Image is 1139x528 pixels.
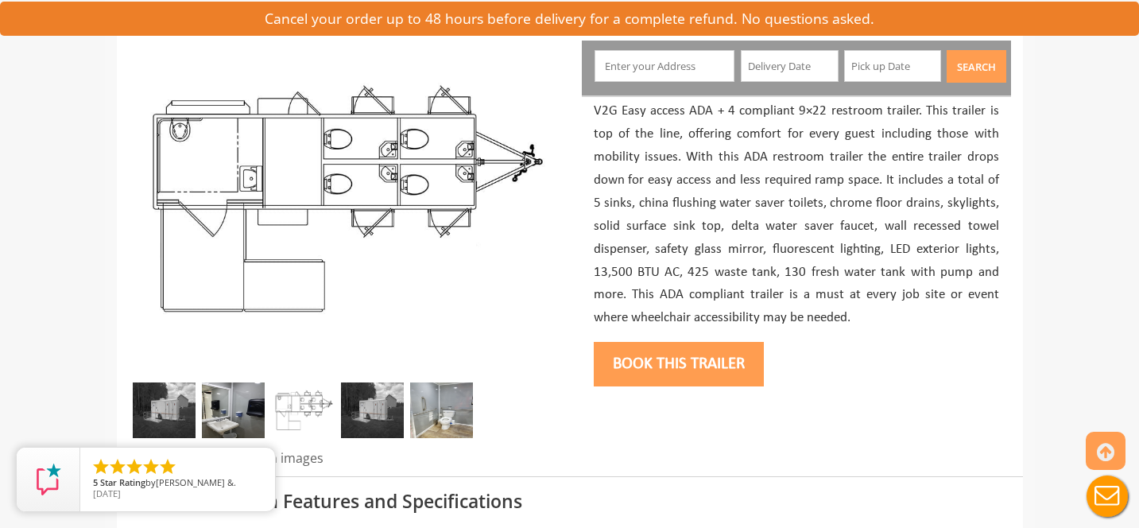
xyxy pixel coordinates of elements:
input: Delivery Date [741,50,839,82]
li:  [125,457,144,476]
span: 5 [93,476,98,488]
img: An outside photo of ADA + 4 Station Trailer [341,382,404,438]
li:  [91,457,110,476]
button: Book this trailer [594,342,764,386]
h3: Mobile Restroom Features and Specifications [129,491,1011,511]
img: Sink Portable Trailer [202,382,265,438]
img: Restroom Trailer [410,382,473,438]
li:  [108,457,127,476]
img: Review Rating [33,464,64,495]
img: An outside photo of ADA + 4 Station Trailer [133,382,196,438]
span: by [93,478,262,489]
img: Floor plan of ADA plus 4 trailer [272,382,335,438]
li:  [158,457,177,476]
span: Star Rating [100,476,145,488]
span: [DATE] [93,487,121,499]
li:  [141,457,161,476]
input: Pick up Date [844,50,942,82]
p: V2G Easy access ADA + 4 compliant 9×22 restroom trailer. This trailer is top of the line, offerin... [594,100,999,330]
div: Products may vary from images [129,449,558,476]
button: Live Chat [1075,464,1139,528]
button: Search [947,50,1006,83]
span: [PERSON_NAME] &. [156,476,236,488]
img: An outside photo of ADA + 4 Station Trailer [129,41,558,359]
input: Enter your Address [595,50,734,82]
